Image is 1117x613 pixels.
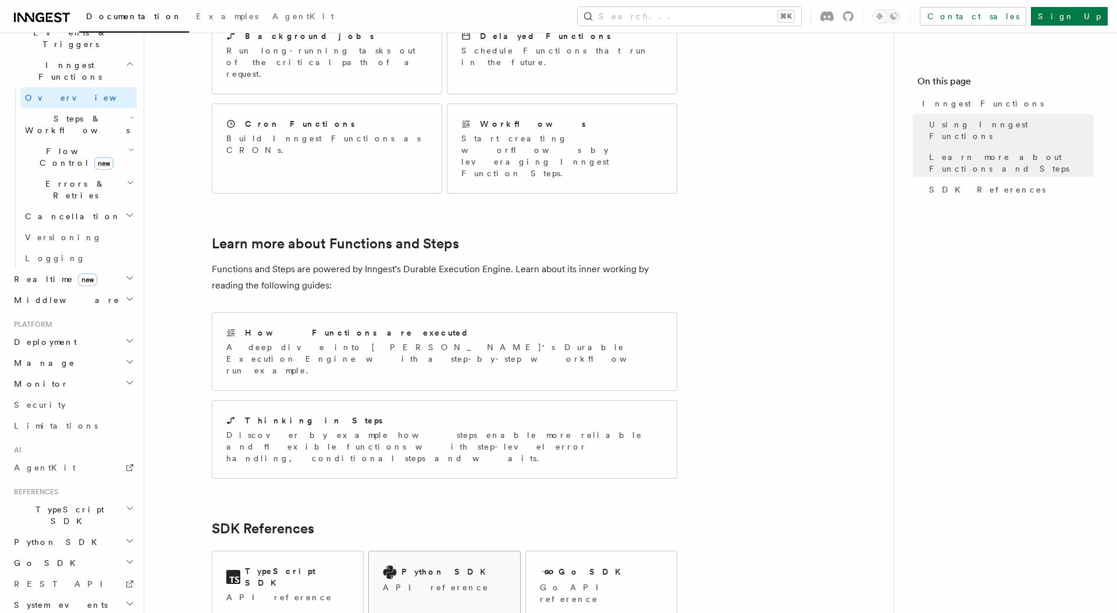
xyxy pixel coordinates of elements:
span: Monitor [9,378,69,390]
span: Middleware [9,294,120,306]
button: Steps & Workflows [20,108,137,141]
a: SDK References [212,521,314,537]
button: Errors & Retries [20,173,137,206]
a: Logging [20,248,137,269]
span: Limitations [14,421,98,430]
p: Schedule Functions that run in the future. [461,45,663,68]
button: Middleware [9,290,137,311]
a: AgentKit [265,3,341,31]
a: AgentKit [9,457,137,478]
h2: Cron Functions [245,118,355,130]
a: How Functions are executedA deep dive into [PERSON_NAME]'s Durable Execution Engine with a step-b... [212,312,677,391]
a: Cron FunctionsBuild Inngest Functions as CRONs. [212,104,442,194]
p: Discover by example how steps enable more reliable and flexible functions with step-level error h... [226,429,663,464]
span: TypeScript SDK [9,504,126,527]
button: Python SDK [9,532,137,553]
a: Inngest Functions [917,93,1094,114]
a: Background jobsRun long-running tasks out of the critical path of a request. [212,16,442,94]
p: API reference [226,591,349,603]
span: Steps & Workflows [20,113,130,136]
a: Delayed FunctionsSchedule Functions that run in the future. [447,16,677,94]
span: System events [9,599,108,611]
span: Using Inngest Functions [929,119,1094,142]
a: Thinking in StepsDiscover by example how steps enable more reliable and flexible functions with s... [212,400,677,479]
a: WorkflowsStart creating worflows by leveraging Inngest Function Steps. [447,104,677,194]
a: Learn more about Functions and Steps [212,236,459,252]
span: Overview [25,93,145,102]
a: SDK References [924,179,1094,200]
span: AgentKit [14,463,76,472]
a: Overview [20,87,137,108]
span: SDK References [929,184,1045,195]
span: Deployment [9,336,77,348]
button: Deployment [9,332,137,352]
a: Versioning [20,227,137,248]
span: Flow Control [20,145,128,169]
p: Run long-running tasks out of the critical path of a request. [226,45,428,80]
span: AgentKit [272,12,334,21]
button: Go SDK [9,553,137,573]
a: Using Inngest Functions [924,114,1094,147]
span: new [78,273,97,286]
button: Toggle dark mode [873,9,901,23]
span: Examples [196,12,258,21]
button: Inngest Functions [9,55,137,87]
button: Manage [9,352,137,373]
span: Learn more about Functions and Steps [929,151,1094,174]
p: A deep dive into [PERSON_NAME]'s Durable Execution Engine with a step-by-step workflow run example. [226,341,663,376]
span: Go SDK [9,557,83,569]
h2: Workflows [480,118,586,130]
button: Search...⌘K [578,7,801,26]
a: Security [9,394,137,415]
button: Events & Triggers [9,22,137,55]
a: Sign Up [1031,7,1108,26]
kbd: ⌘K [778,10,794,22]
a: Contact sales [920,7,1026,26]
span: Versioning [25,233,102,242]
span: Events & Triggers [9,27,127,50]
h2: Thinking in Steps [245,415,383,426]
button: Cancellation [20,206,137,227]
span: AI [9,446,22,455]
h2: TypeScript SDK [245,565,349,589]
span: Documentation [86,12,182,21]
a: Documentation [79,3,189,33]
button: TypeScript SDK [9,499,137,532]
a: Examples [189,3,265,31]
span: References [9,487,58,497]
button: Realtimenew [9,269,137,290]
div: Inngest Functions [9,87,137,269]
h2: How Functions are executed [245,327,469,338]
span: Manage [9,357,75,369]
span: Inngest Functions [9,59,126,83]
a: Learn more about Functions and Steps [924,147,1094,179]
span: REST API [14,579,113,589]
p: Functions and Steps are powered by Inngest's Durable Execution Engine. Learn about its inner work... [212,261,677,294]
span: new [94,157,113,170]
span: Errors & Retries [20,178,126,201]
span: Realtime [9,273,97,285]
span: Python SDK [9,536,104,548]
p: Start creating worflows by leveraging Inngest Function Steps. [461,133,663,179]
span: Inngest Functions [922,98,1044,109]
button: Flow Controlnew [20,141,137,173]
a: Limitations [9,415,137,436]
span: Security [14,400,66,409]
span: Logging [25,254,86,263]
a: REST API [9,573,137,594]
h2: Go SDK [558,566,628,578]
span: Cancellation [20,211,121,222]
span: Platform [9,320,52,329]
h2: Delayed Functions [480,30,611,42]
p: Build Inngest Functions as CRONs. [226,133,428,156]
p: Go API reference [540,582,663,605]
button: Monitor [9,373,137,394]
h2: Python SDK [401,566,493,578]
h4: On this page [917,74,1094,93]
h2: Background jobs [245,30,374,42]
p: API reference [383,582,493,593]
